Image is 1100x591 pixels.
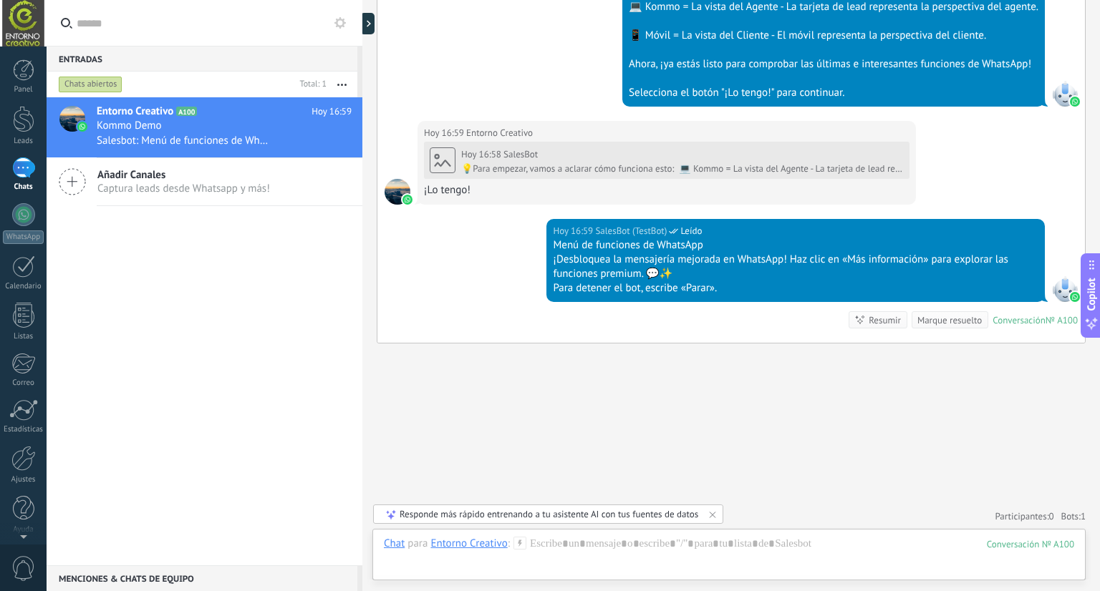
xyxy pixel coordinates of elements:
[1081,510,1086,522] span: 1
[629,57,1038,72] div: Ahora, ¡ya estás listo para comprobar las últimas e interesantes funciones de WhatsApp!
[430,537,507,550] div: Entorno Creativo
[77,122,87,132] img: icon
[466,126,533,140] span: Entorno Creativo
[629,86,1038,100] div: Selecciona el botón "¡Lo tengo!" para continuar.
[3,332,44,341] div: Listas
[3,182,44,192] div: Chats
[312,104,352,119] span: Hoy 16:59
[360,13,375,34] div: Mostrar
[59,76,122,93] div: Chats abiertos
[987,538,1074,550] div: 100
[3,230,44,244] div: WhatsApp
[47,97,362,157] a: avatariconEntorno CreativoA100Hoy 16:59Kommo DemoSalesbot: Menú de funciones de WhatsApp ¡Desbloq...
[595,224,667,238] span: SalesBot (TestBot)
[503,148,538,160] span: SalesBot
[917,313,982,327] div: Marque resuelto
[995,510,1053,522] a: Participantes:0
[424,126,466,140] div: Hoy 16:59
[1061,510,1086,522] span: Bots:
[47,46,357,72] div: Entradas
[97,182,270,195] span: Captura leads desde Whatsapp y más!
[97,119,162,133] span: Kommo Demo
[97,168,270,182] span: Añadir Canales
[1070,97,1080,107] img: waba.svg
[869,313,901,327] div: Resumir
[3,282,44,291] div: Calendario
[1049,510,1054,522] span: 0
[327,72,357,97] button: Más
[400,508,698,520] div: Responde más rápido entrenando a tu asistente AI con tus fuentes de datos
[3,425,44,434] div: Estadísticas
[3,475,44,484] div: Ajustes
[553,281,1038,295] div: Para detener el bot, escribe «Parar».
[508,537,510,551] span: :
[3,85,44,94] div: Panel
[3,137,44,146] div: Leads
[1052,81,1078,107] span: SalesBot
[176,107,197,116] span: A100
[553,253,1038,281] div: ¡Desbloquea la mensajería mejorada en WhatsApp! Haz clic en «Más información» para explorar las f...
[294,77,327,92] div: Total: 1
[1052,276,1078,302] span: SalesBot
[1084,278,1099,311] span: Copilot
[680,224,702,238] span: Leído
[1070,292,1080,302] img: waba.svg
[424,183,910,197] div: ¡Lo tengo!
[553,224,595,238] div: Hoy 16:59
[3,378,44,388] div: Correo
[461,149,503,160] div: Hoy 16:58
[97,134,273,147] span: Salesbot: Menú de funciones de WhatsApp ¡Desbloquea la mensajería mejorada en WhatsApp! Haz clic ...
[97,104,173,119] span: Entorno Creativo
[993,314,1046,326] div: Conversación
[629,29,1038,43] div: 📱 Móvil = La vista del Cliente - El móvil representa la perspectiva del cliente.
[385,179,410,205] span: Entorno Creativo
[402,195,412,205] img: waba.svg
[461,163,904,175] div: 💡Para empezar, vamos a aclarar cómo funciona esto: 💻 Kommo = La vista del Agente - La tarjeta de ...
[1046,314,1078,326] div: № A100
[553,238,1038,253] div: Menú de funciones de WhatsApp
[407,537,428,551] span: para
[47,565,357,591] div: Menciones & Chats de equipo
